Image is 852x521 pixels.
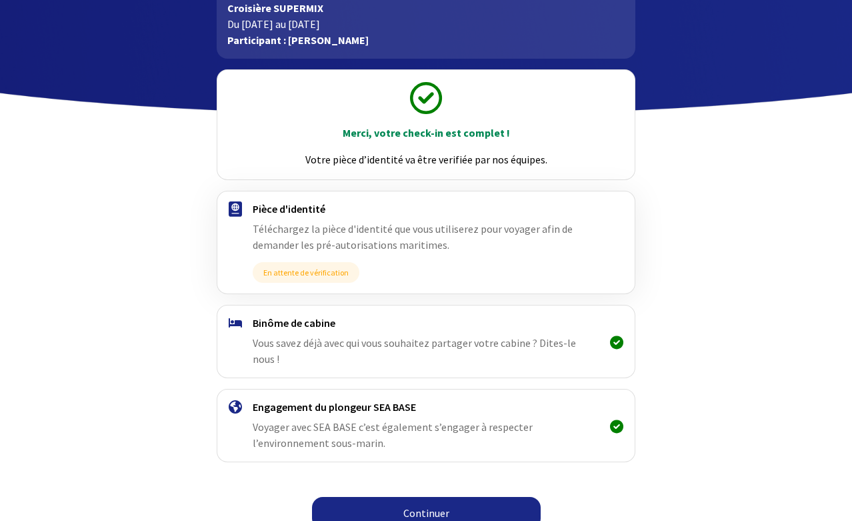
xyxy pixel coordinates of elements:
span: Vous savez déjà avec qui vous souhaitez partager votre cabine ? Dites-le nous ! [253,336,576,366]
h4: Pièce d'identité [253,202,599,215]
span: Téléchargez la pièce d'identité que vous utiliserez pour voyager afin de demander les pré-autoris... [253,222,573,251]
p: Du [DATE] au [DATE] [227,16,624,32]
p: Merci, votre check-in est complet ! [229,125,622,141]
img: binome.svg [229,318,242,328]
img: engagement.svg [229,400,242,414]
h4: Binôme de cabine [253,316,599,330]
img: passport.svg [229,201,242,217]
span: En attente de vérification [253,262,359,283]
span: Voyager avec SEA BASE c’est également s’engager à respecter l’environnement sous-marin. [253,420,533,450]
h4: Engagement du plongeur SEA BASE [253,400,599,414]
p: Votre pièce d’identité va être verifiée par nos équipes. [229,151,622,167]
p: Participant : [PERSON_NAME] [227,32,624,48]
